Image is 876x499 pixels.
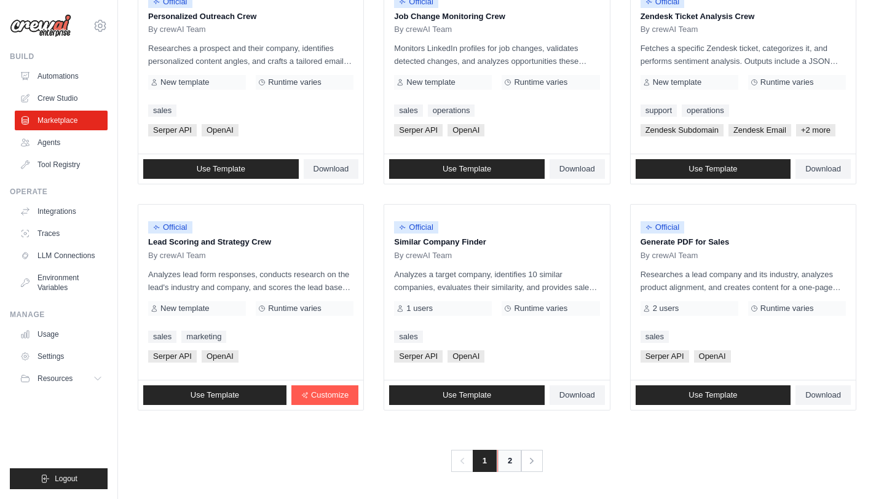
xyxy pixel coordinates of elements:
[148,124,197,136] span: Serper API
[641,10,846,23] p: Zendesk Ticket Analysis Crew
[148,104,176,117] a: sales
[514,304,567,313] span: Runtime varies
[389,159,545,179] a: Use Template
[636,159,791,179] a: Use Template
[805,390,841,400] span: Download
[148,25,206,34] span: By crewAI Team
[148,331,176,343] a: sales
[641,268,846,294] p: Researches a lead company and its industry, analyzes product alignment, and creates content for a...
[550,385,605,405] a: Download
[694,350,731,363] span: OpenAI
[728,124,791,136] span: Zendesk Email
[15,268,108,297] a: Environment Variables
[148,251,206,261] span: By crewAI Team
[689,164,737,174] span: Use Template
[641,251,698,261] span: By crewAI Team
[37,374,73,383] span: Resources
[148,236,353,248] p: Lead Scoring and Strategy Crew
[641,221,685,234] span: Official
[641,42,846,68] p: Fetches a specific Zendesk ticket, categorizes it, and performs sentiment analysis. Outputs inclu...
[394,124,443,136] span: Serper API
[641,25,698,34] span: By crewAI Team
[389,385,545,405] a: Use Template
[550,159,605,179] a: Download
[473,450,497,472] span: 1
[148,268,353,294] p: Analyzes lead form responses, conducts research on the lead's industry and company, and scores th...
[394,221,438,234] span: Official
[148,221,192,234] span: Official
[805,164,841,174] span: Download
[559,390,595,400] span: Download
[10,187,108,197] div: Operate
[15,324,108,344] a: Usage
[181,331,226,343] a: marketing
[15,66,108,86] a: Automations
[15,347,108,366] a: Settings
[15,155,108,175] a: Tool Registry
[304,159,359,179] a: Download
[268,77,322,87] span: Runtime varies
[394,350,443,363] span: Serper API
[15,111,108,130] a: Marketplace
[148,42,353,68] p: Researches a prospect and their company, identifies personalized content angles, and crafts a tai...
[689,390,737,400] span: Use Template
[394,25,452,34] span: By crewAI Team
[15,224,108,243] a: Traces
[143,159,299,179] a: Use Template
[15,88,108,108] a: Crew Studio
[641,236,846,248] p: Generate PDF for Sales
[197,164,245,174] span: Use Template
[428,104,475,117] a: operations
[443,164,491,174] span: Use Template
[148,10,353,23] p: Personalized Outreach Crew
[394,236,599,248] p: Similar Company Finder
[148,350,197,363] span: Serper API
[15,369,108,388] button: Resources
[202,350,239,363] span: OpenAI
[311,390,349,400] span: Customize
[291,385,358,405] a: Customize
[451,450,543,472] nav: Pagination
[268,304,322,313] span: Runtime varies
[448,124,484,136] span: OpenAI
[514,77,567,87] span: Runtime varies
[641,331,669,343] a: sales
[10,52,108,61] div: Build
[443,390,491,400] span: Use Template
[760,77,814,87] span: Runtime varies
[641,104,677,117] a: support
[795,159,851,179] a: Download
[15,202,108,221] a: Integrations
[15,133,108,152] a: Agents
[394,104,422,117] a: sales
[760,304,814,313] span: Runtime varies
[394,251,452,261] span: By crewAI Team
[641,350,689,363] span: Serper API
[406,77,455,87] span: New template
[314,164,349,174] span: Download
[682,104,729,117] a: operations
[394,331,422,343] a: sales
[394,42,599,68] p: Monitors LinkedIn profiles for job changes, validates detected changes, and analyzes opportunitie...
[796,124,835,136] span: +2 more
[160,304,209,313] span: New template
[202,124,239,136] span: OpenAI
[143,385,286,405] a: Use Template
[406,304,433,313] span: 1 users
[653,304,679,313] span: 2 users
[394,268,599,294] p: Analyzes a target company, identifies 10 similar companies, evaluates their similarity, and provi...
[636,385,791,405] a: Use Template
[394,10,599,23] p: Job Change Monitoring Crew
[15,246,108,265] a: LLM Connections
[653,77,701,87] span: New template
[10,310,108,320] div: Manage
[448,350,484,363] span: OpenAI
[641,124,724,136] span: Zendesk Subdomain
[10,468,108,489] button: Logout
[160,77,209,87] span: New template
[497,450,522,472] a: 2
[795,385,851,405] a: Download
[10,14,71,37] img: Logo
[191,390,239,400] span: Use Template
[559,164,595,174] span: Download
